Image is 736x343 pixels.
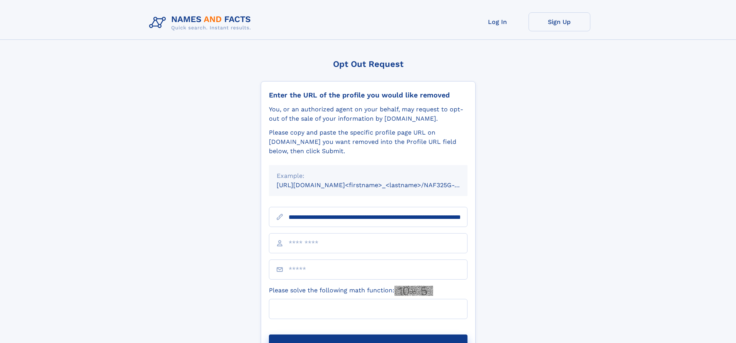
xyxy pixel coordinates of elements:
[529,12,590,31] a: Sign Up
[277,171,460,181] div: Example:
[269,105,467,123] div: You, or an authorized agent on your behalf, may request to opt-out of the sale of your informatio...
[269,286,433,296] label: Please solve the following math function:
[467,12,529,31] a: Log In
[261,59,476,69] div: Opt Out Request
[277,181,482,189] small: [URL][DOMAIN_NAME]<firstname>_<lastname>/NAF325G-xxxxxxxx
[269,128,467,156] div: Please copy and paste the specific profile page URL on [DOMAIN_NAME] you want removed into the Pr...
[146,12,257,33] img: Logo Names and Facts
[269,91,467,99] div: Enter the URL of the profile you would like removed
